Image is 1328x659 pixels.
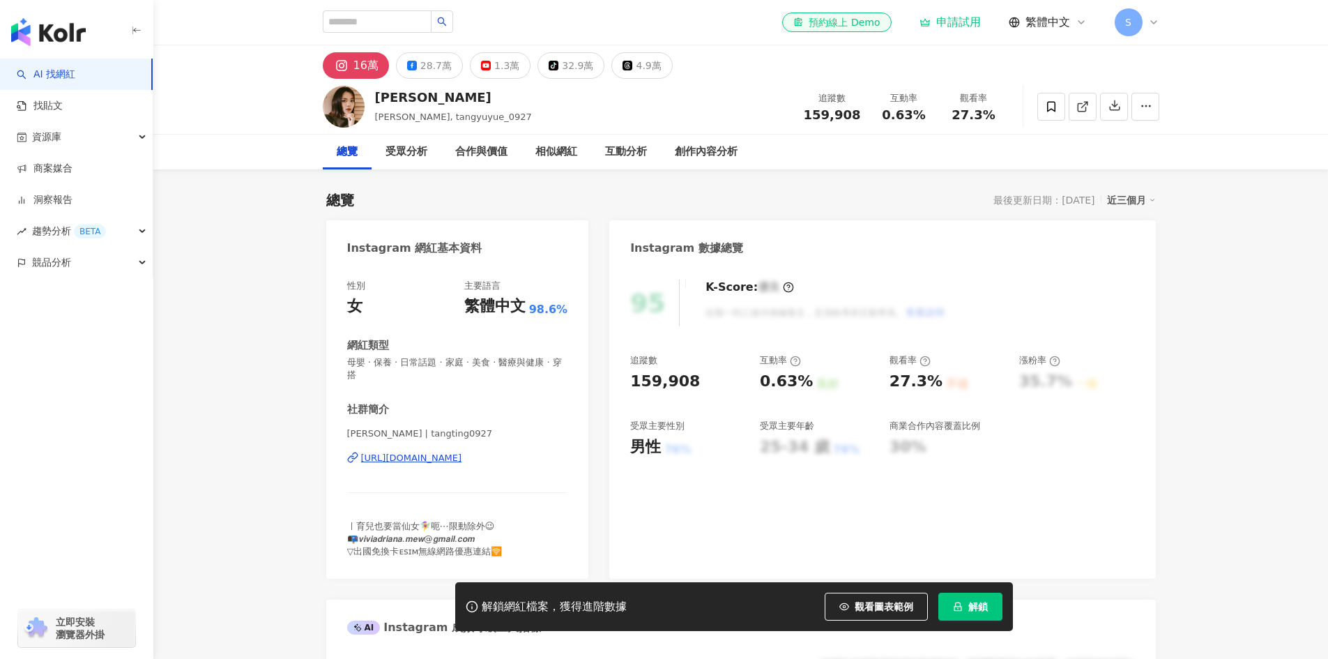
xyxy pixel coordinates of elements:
button: 28.7萬 [396,52,463,79]
button: 觀看圖表範例 [825,593,928,621]
div: 預約線上 Demo [793,15,880,29]
span: 競品分析 [32,247,71,278]
div: 相似網紅 [535,144,577,160]
div: 受眾分析 [386,144,427,160]
div: 總覽 [326,190,354,210]
a: 洞察報告 [17,193,72,207]
div: 追蹤數 [804,91,861,105]
div: [PERSON_NAME] [375,89,532,106]
div: Instagram 數據總覽 [630,241,743,256]
div: 28.7萬 [420,56,452,75]
img: KOL Avatar [323,86,365,128]
img: logo [11,18,86,46]
span: 觀看圖表範例 [855,601,913,612]
div: 性別 [347,280,365,292]
div: 創作內容分析 [675,144,738,160]
button: 解鎖 [938,593,1002,621]
div: 互動率 [760,354,801,367]
div: 商業合作內容覆蓋比例 [890,420,980,432]
span: search [437,17,447,26]
span: 98.6% [529,302,568,317]
a: [URL][DOMAIN_NAME] [347,452,568,464]
div: 網紅類型 [347,338,389,353]
img: chrome extension [22,617,49,639]
div: 0.63% [760,371,813,393]
div: 16萬 [353,56,379,75]
button: 32.9萬 [537,52,604,79]
span: 27.3% [952,108,995,122]
div: 1.3萬 [494,56,519,75]
span: [PERSON_NAME], tangyuyue_0927 [375,112,532,122]
span: 立即安裝 瀏覽器外掛 [56,616,105,641]
a: 商案媒合 [17,162,72,176]
div: 觀看率 [890,354,931,367]
div: 4.9萬 [636,56,661,75]
button: 4.9萬 [611,52,672,79]
div: 32.9萬 [562,56,593,75]
div: 近三個月 [1107,191,1156,209]
div: 解鎖網紅檔案，獲得進階數據 [482,600,627,614]
a: 找貼文 [17,99,63,113]
button: 1.3萬 [470,52,531,79]
div: 受眾主要年齡 [760,420,814,432]
span: 0.63% [882,108,925,122]
span: [PERSON_NAME] | tangting0927 [347,427,568,440]
span: 趨勢分析 [32,215,106,247]
div: 社群簡介 [347,402,389,417]
span: 繁體中文 [1025,15,1070,30]
a: chrome extension立即安裝 瀏覽器外掛 [18,609,135,647]
div: 互動率 [878,91,931,105]
div: 受眾主要性別 [630,420,685,432]
span: 資源庫 [32,121,61,153]
span: S [1125,15,1131,30]
a: 預約線上 Demo [782,13,891,32]
span: 159,908 [804,107,861,122]
a: searchAI 找網紅 [17,68,75,82]
div: 27.3% [890,371,942,393]
div: 總覽 [337,144,358,160]
div: 漲粉率 [1019,354,1060,367]
div: 女 [347,296,362,317]
div: [URL][DOMAIN_NAME] [361,452,462,464]
a: 申請試用 [919,15,981,29]
div: 159,908 [630,371,700,393]
span: 解鎖 [968,601,988,612]
button: 16萬 [323,52,389,79]
div: K-Score : [705,280,794,295]
span: lock [953,602,963,612]
div: BETA [74,225,106,238]
div: Instagram 網紅基本資料 [347,241,482,256]
div: 最後更新日期：[DATE] [993,195,1094,206]
span: 母嬰 · 保養 · 日常話題 · 家庭 · 美食 · 醫療與健康 · 穿搭 [347,356,568,381]
div: 繁體中文 [464,296,526,317]
div: 追蹤數 [630,354,657,367]
span: rise [17,227,26,236]
span: ㅣ育兒也要當仙女🧚‍♀️呃⋯限動除外😉 📭𝙫𝙞𝙫𝙞𝙖𝙙𝙧𝙞𝙖𝙣𝙖.𝙢𝙚𝙬@𝙜𝙢𝙖𝙞𝙡.𝙘𝙤𝙢 ▽出國免換卡ᴇꜱɪᴍ無線網路優惠連結🛜 [347,521,503,556]
div: 合作與價值 [455,144,507,160]
div: 觀看率 [947,91,1000,105]
div: 男性 [630,437,661,458]
div: 互動分析 [605,144,647,160]
div: 主要語言 [464,280,501,292]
